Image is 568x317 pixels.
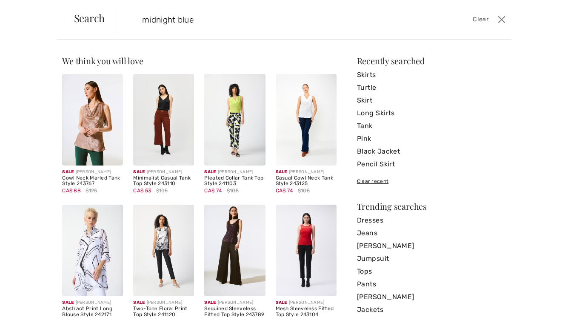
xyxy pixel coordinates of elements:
[357,158,506,171] a: Pencil Skirt
[227,187,239,194] span: $105
[133,175,194,187] div: Minimalist Casual Tank Top Style 243110
[86,187,97,194] span: $125
[74,13,105,23] span: Search
[156,187,168,194] span: $105
[133,74,194,166] img: Minimalist Casual Tank Top Style 243110. Black
[276,175,337,187] div: Casual Cowl Neck Tank Style 243125
[276,169,337,175] div: [PERSON_NAME]
[204,205,265,296] img: Sequined Sleeveless Fitted Top Style 243789. Blackcurrant
[204,175,265,187] div: Pleated Collar Tank Top Style 241103
[276,188,293,194] span: CA$ 74
[133,300,194,306] div: [PERSON_NAME]
[357,57,506,65] div: Recently searched
[204,300,265,306] div: [PERSON_NAME]
[62,205,123,296] img: Abstract Print Long Blouse Style 242171. White/Black
[276,74,337,166] img: Casual Cowl Neck Tank Style 243125. Vanilla 30
[204,188,222,194] span: CA$ 74
[62,55,143,66] span: We think you will love
[357,291,506,303] a: [PERSON_NAME]
[62,188,81,194] span: CA$ 88
[357,94,506,107] a: Skirt
[357,227,506,240] a: Jeans
[204,169,216,174] span: Sale
[357,303,506,316] a: Jackets
[357,177,506,185] div: Clear recent
[357,145,506,158] a: Black Jacket
[357,252,506,265] a: Jumpsuit
[298,187,310,194] span: $105
[276,169,287,174] span: Sale
[276,300,287,305] span: Sale
[357,69,506,81] a: Skirts
[357,202,506,211] div: Trending searches
[136,7,405,32] input: TYPE TO SEARCH
[133,205,194,296] img: Two-Tone Floral Print Top Style 241120. Vanilla/Black
[473,15,488,24] span: Clear
[204,74,265,166] img: Pleated Collar Tank Top Style 241103. Key lime
[357,214,506,227] a: Dresses
[133,169,145,174] span: Sale
[357,81,506,94] a: Turtle
[276,300,337,306] div: [PERSON_NAME]
[133,169,194,175] div: [PERSON_NAME]
[495,13,508,26] button: Close
[357,240,506,252] a: [PERSON_NAME]
[133,300,145,305] span: Sale
[62,74,123,166] img: Cowl Neck Marled Tank Style 243767. Beige/gold
[133,188,151,194] span: CA$ 53
[62,175,123,187] div: Cowl Neck Marled Tank Style 243767
[204,169,265,175] div: [PERSON_NAME]
[357,120,506,132] a: Tank
[62,300,123,306] div: [PERSON_NAME]
[357,265,506,278] a: Tops
[62,300,74,305] span: Sale
[357,278,506,291] a: Pants
[276,205,337,296] img: Mesh Sleeveless Fitted Top Style 243104. Black
[357,132,506,145] a: Pink
[357,107,506,120] a: Long Skirts
[62,169,123,175] div: [PERSON_NAME]
[204,300,216,305] span: Sale
[62,169,74,174] span: Sale
[20,6,37,14] span: Help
